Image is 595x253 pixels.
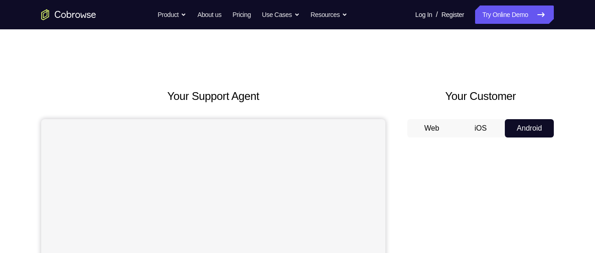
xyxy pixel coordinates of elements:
[41,9,96,20] a: Go to the home page
[436,9,438,20] span: /
[415,5,432,24] a: Log In
[456,119,505,137] button: iOS
[262,5,299,24] button: Use Cases
[41,88,385,104] h2: Your Support Agent
[442,5,464,24] a: Register
[158,5,187,24] button: Product
[311,5,348,24] button: Resources
[505,119,554,137] button: Android
[233,5,251,24] a: Pricing
[407,119,456,137] button: Web
[197,5,221,24] a: About us
[407,88,554,104] h2: Your Customer
[475,5,554,24] a: Try Online Demo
